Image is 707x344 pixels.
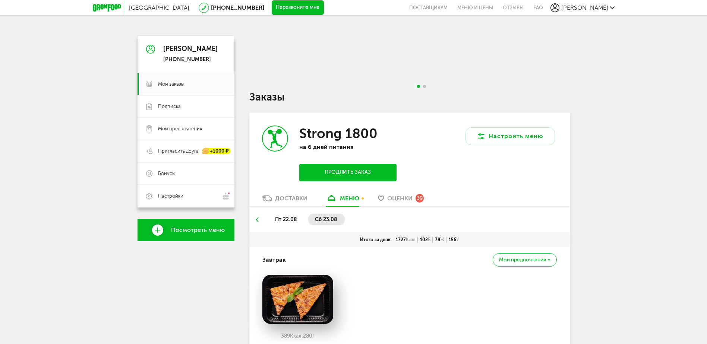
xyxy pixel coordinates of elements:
[158,125,202,132] span: Мои предпочтения
[456,237,459,242] span: У
[138,118,234,140] a: Мои предпочтения
[561,4,608,11] span: [PERSON_NAME]
[416,194,424,202] div: 39
[358,237,394,243] div: Итого за день:
[299,143,396,150] p: на 6 дней питания
[202,148,231,155] div: +1000 ₽
[394,237,418,243] div: 1727
[428,237,430,242] span: Б
[315,216,337,223] span: сб 23.08
[158,148,199,155] span: Пригласить друга
[138,185,234,207] a: Настройки
[262,275,333,324] img: big_mPDajhulWsqtV8Bj.png
[158,81,184,87] span: Мои заказы
[299,164,396,181] button: Продлить заказ
[138,219,234,241] a: Посмотреть меню
[499,257,546,262] span: Мои предпочтения
[158,103,181,110] span: Подписка
[259,194,311,206] a: Доставки
[340,195,359,202] div: меню
[262,333,333,339] div: 389 280
[171,227,225,233] span: Посмотреть меню
[158,193,183,200] span: Настройки
[433,237,446,243] div: 78
[406,237,416,242] span: Ккал
[465,127,555,145] button: Настроить меню
[299,125,378,141] h3: Strong 1800
[374,194,427,206] a: Оценки 39
[272,0,324,15] button: Перезвоните мне
[446,237,461,243] div: 156
[387,195,413,202] span: Оценки
[418,237,433,243] div: 102
[249,92,570,102] h1: Заказы
[322,194,363,206] a: меню
[138,73,234,95] a: Мои заказы
[440,237,444,242] span: Ж
[275,195,307,202] div: Доставки
[290,333,303,339] span: Ккал,
[138,162,234,185] a: Бонусы
[262,253,286,267] h4: Завтрак
[138,95,234,118] a: Подписка
[211,4,264,11] a: [PHONE_NUMBER]
[129,4,189,11] span: [GEOGRAPHIC_DATA]
[158,170,176,177] span: Бонусы
[417,85,420,88] span: Go to slide 1
[312,333,315,339] span: г
[138,140,234,162] a: Пригласить друга +1000 ₽
[275,216,297,223] span: пт 22.08
[163,45,218,53] div: [PERSON_NAME]
[163,56,218,63] div: [PHONE_NUMBER]
[423,85,426,88] span: Go to slide 2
